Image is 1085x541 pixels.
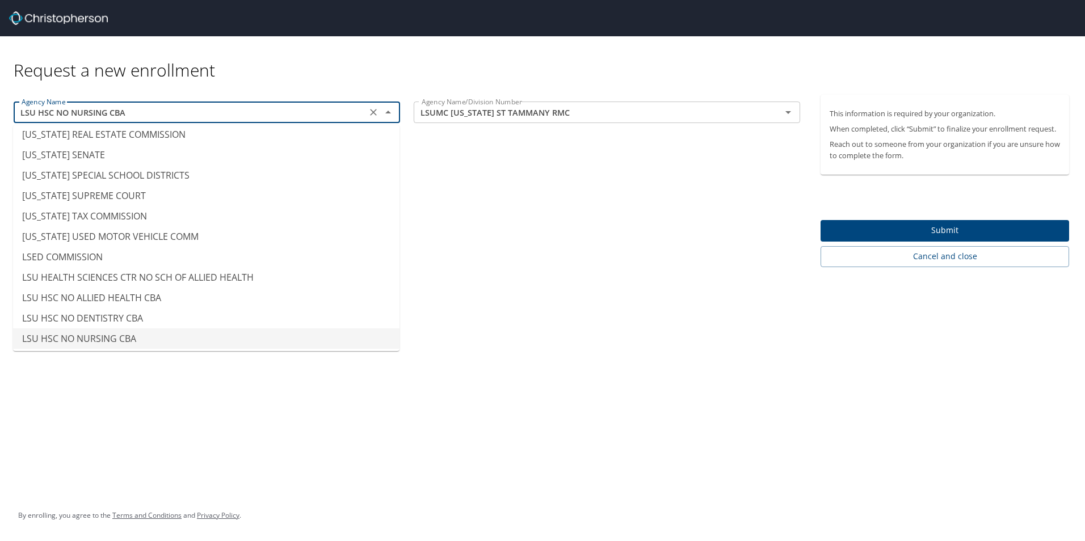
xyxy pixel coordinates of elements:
[13,165,399,185] li: [US_STATE] SPECIAL SCHOOL DISTRICTS
[830,124,1060,134] p: When completed, click “Submit” to finalize your enrollment request.
[13,267,399,288] li: LSU HEALTH SCIENCES CTR NO SCH OF ALLIED HEALTH
[13,124,399,145] li: [US_STATE] REAL ESTATE COMMISSION
[13,226,399,247] li: [US_STATE] USED MOTOR VEHICLE COMM
[830,223,1060,238] span: Submit
[830,108,1060,119] p: This information is required by your organization.
[13,206,399,226] li: [US_STATE] TAX COMMISSION
[13,288,399,308] li: LSU HSC NO ALLIED HEALTH CBA
[780,104,796,120] button: Open
[9,11,108,25] img: cbt logo
[13,308,399,328] li: LSU HSC NO DENTISTRY CBA
[830,250,1060,264] span: Cancel and close
[830,139,1060,160] p: Reach out to someone from your organization if you are unsure how to complete the form.
[13,247,399,267] li: LSED COMMISSION
[13,349,399,369] li: LSU HSC NO PUBLIC HEALTH
[112,510,182,520] a: Terms and Conditions
[13,328,399,349] li: LSU HSC NO NURSING CBA
[14,36,1078,81] div: Request a new enrollment
[18,501,241,530] div: By enrolling, you agree to the and .
[13,145,399,165] li: [US_STATE] SENATE
[365,104,381,120] button: Clear
[13,185,399,206] li: [US_STATE] SUPREME COURT
[380,104,396,120] button: Close
[821,246,1069,267] button: Cancel and close
[821,220,1069,242] button: Submit
[197,510,239,520] a: Privacy Policy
